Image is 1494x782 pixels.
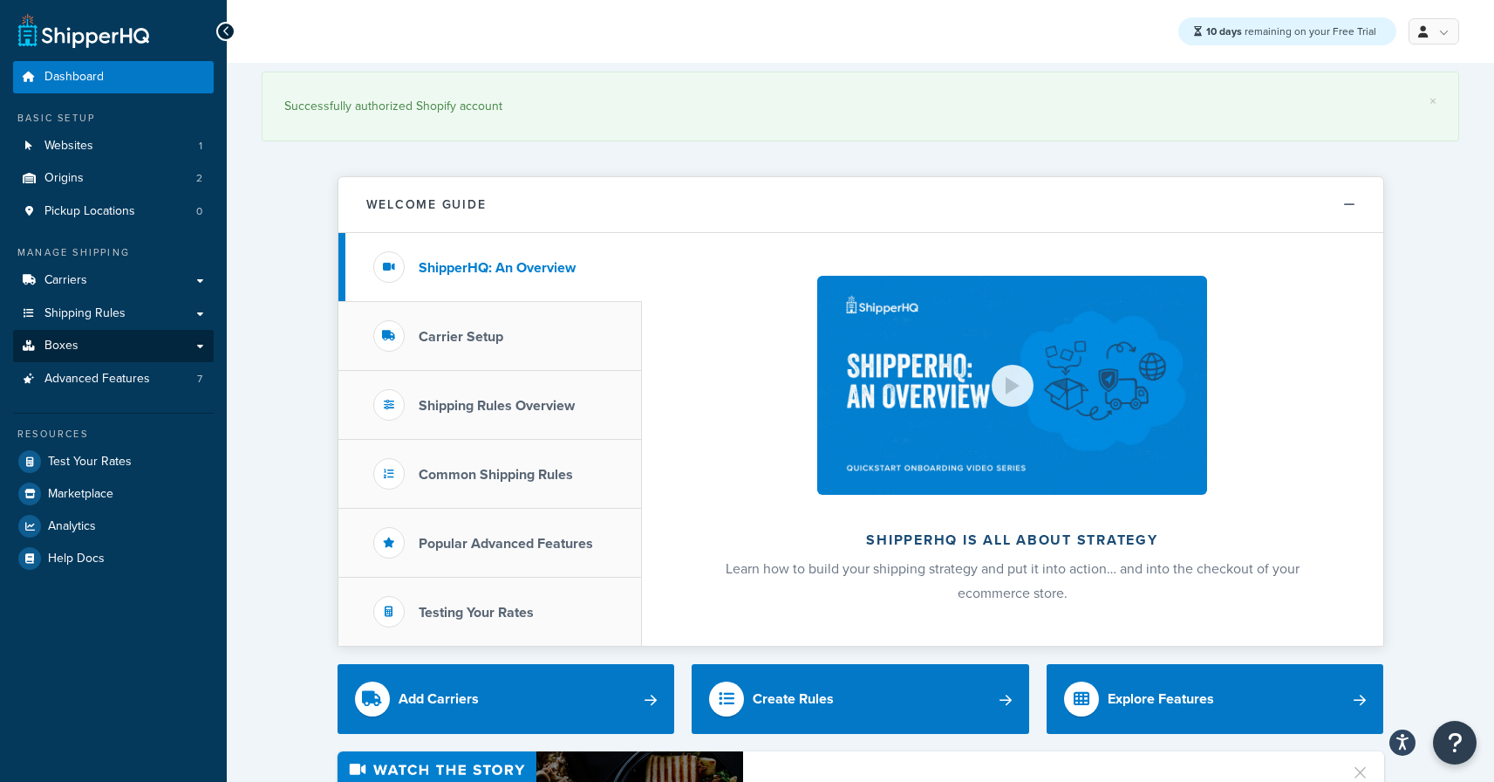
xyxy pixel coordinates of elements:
a: Marketplace [13,478,214,510]
h3: Popular Advanced Features [419,536,593,552]
strong: 10 days [1206,24,1242,39]
a: Test Your Rates [13,446,214,477]
a: Create Rules [692,664,1029,734]
a: Help Docs [13,543,214,574]
div: Basic Setup [13,111,214,126]
a: Explore Features [1047,664,1384,734]
li: Websites [13,130,214,162]
h3: Common Shipping Rules [419,467,573,483]
button: Open Resource Center [1433,721,1477,765]
span: Carriers [44,273,87,288]
span: 1 [199,139,202,154]
span: Pickup Locations [44,204,135,219]
span: Dashboard [44,70,104,85]
div: Successfully authorized Shopify account [284,94,1436,119]
li: Origins [13,162,214,195]
a: Analytics [13,511,214,542]
li: Advanced Features [13,363,214,395]
div: Create Rules [753,687,834,711]
span: remaining on your Free Trial [1206,24,1376,39]
a: Carriers [13,264,214,297]
li: Pickup Locations [13,195,214,228]
span: Analytics [48,519,96,534]
a: Add Carriers [338,664,675,734]
a: Advanced Features7 [13,363,214,395]
div: Resources [13,427,214,442]
a: Pickup Locations0 [13,195,214,228]
h3: Shipping Rules Overview [419,398,575,414]
span: Boxes [44,339,78,353]
span: Help Docs [48,552,105,566]
span: Advanced Features [44,372,150,387]
span: 2 [196,171,202,186]
span: 0 [196,204,202,219]
span: Test Your Rates [48,455,132,470]
a: Dashboard [13,61,214,93]
h2: ShipperHQ is all about strategy [688,532,1337,548]
div: Manage Shipping [13,245,214,260]
button: Welcome Guide [338,177,1383,233]
h3: Testing Your Rates [419,605,534,621]
h2: Welcome Guide [366,198,487,211]
div: Explore Features [1108,687,1214,711]
h3: ShipperHQ: An Overview [419,260,576,276]
span: Learn how to build your shipping strategy and put it into action… and into the checkout of your e... [726,559,1300,603]
a: Boxes [13,330,214,362]
span: Origins [44,171,84,186]
a: Origins2 [13,162,214,195]
div: Add Carriers [399,687,479,711]
span: 7 [197,372,202,387]
a: Websites1 [13,130,214,162]
img: ShipperHQ is all about strategy [817,276,1206,495]
a: Shipping Rules [13,298,214,330]
span: Shipping Rules [44,306,126,321]
h3: Carrier Setup [419,329,503,345]
span: Marketplace [48,487,113,502]
span: Websites [44,139,93,154]
a: × [1429,94,1436,108]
